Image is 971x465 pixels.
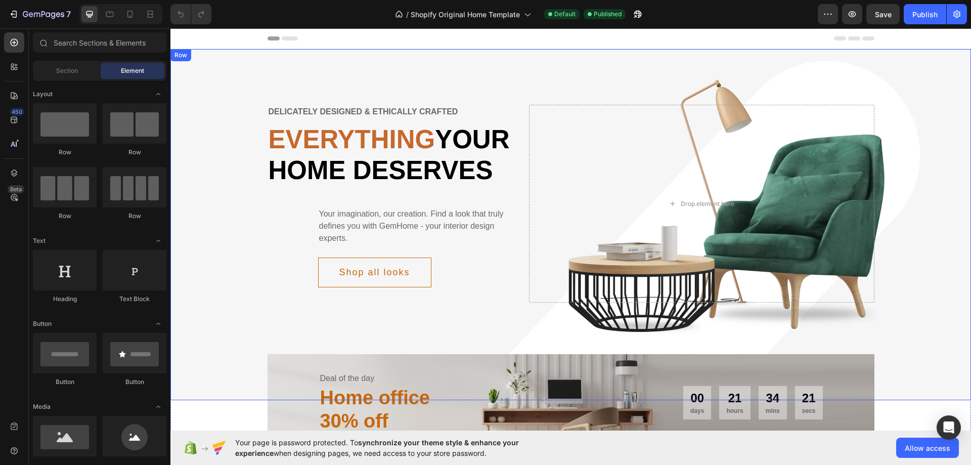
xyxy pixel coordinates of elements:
[875,10,892,19] span: Save
[56,66,78,75] span: Section
[912,9,938,20] div: Publish
[632,378,645,387] p: secs
[937,415,961,440] div: Open Intercom Messenger
[33,319,52,328] span: Button
[4,4,75,24] button: 7
[520,362,534,377] div: 00
[103,212,166,221] div: Row
[121,66,144,75] span: Element
[103,377,166,387] div: Button
[150,399,166,415] span: Toggle open
[594,10,622,19] span: Published
[632,362,645,377] div: 21
[595,362,609,377] div: 34
[149,343,393,357] div: Deal of the day
[103,148,166,157] div: Row
[556,378,572,387] p: hours
[33,294,97,304] div: Heading
[33,402,51,411] span: Media
[896,438,959,458] button: Allow access
[406,9,409,20] span: /
[520,378,534,387] p: days
[33,90,53,99] span: Layout
[149,357,393,405] h2: Home office
[235,437,558,458] span: Your page is password protected. To when designing pages, we need access to your store password.
[556,362,572,377] div: 21
[866,4,900,24] button: Save
[150,382,392,405] p: 30% off
[510,172,564,180] div: Drop element here
[904,4,946,24] button: Publish
[170,28,971,431] iframe: Design area
[595,378,609,387] p: mins
[33,32,166,53] input: Search Sections & Elements
[8,185,24,193] div: Beta
[33,236,46,245] span: Text
[235,438,519,457] span: synchronize your theme style & enhance your experience
[554,10,576,19] span: Default
[33,377,97,387] div: Button
[2,22,19,31] div: Row
[103,294,166,304] div: Text Block
[150,233,166,249] span: Toggle open
[66,8,71,20] p: 7
[10,108,24,116] div: 450
[150,316,166,332] span: Toggle open
[411,9,520,20] span: Shopify Original Home Template
[150,86,166,102] span: Toggle open
[905,443,950,453] span: Allow access
[170,4,211,24] div: Undo/Redo
[33,212,97,221] div: Row
[33,148,97,157] div: Row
